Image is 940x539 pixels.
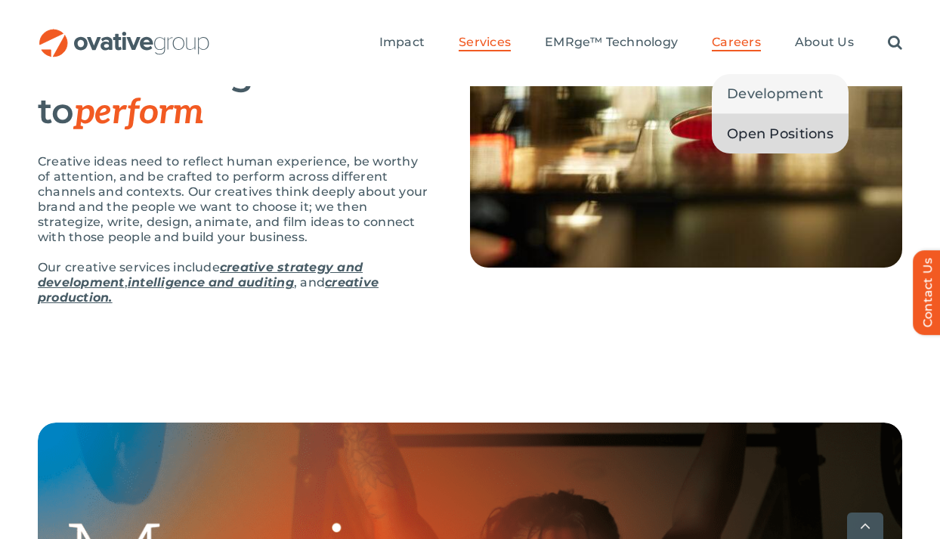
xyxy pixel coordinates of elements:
a: EMRge™ Technology [545,35,678,51]
p: Creative ideas need to reflect human experience, be worthy of attention, and be crafted to perfor... [38,154,432,245]
a: intelligence and auditing [128,275,294,290]
a: Search [888,35,902,51]
span: Open Positions [727,123,833,144]
a: Impact [379,35,425,51]
a: creative production. [38,275,379,305]
span: Careers [712,35,761,50]
em: perform [74,91,204,134]
p: Our creative services include , , and [38,260,432,305]
span: Services [459,35,511,50]
span: EMRge™ Technology [545,35,678,50]
a: OG_Full_horizontal_RGB [38,27,211,42]
span: About Us [795,35,854,50]
a: Development [712,74,849,113]
nav: Menu [379,19,902,67]
span: Development [727,83,823,104]
a: Careers [712,35,761,51]
a: creative strategy and development [38,260,363,290]
a: About Us [795,35,854,51]
span: Impact [379,35,425,50]
a: Open Positions [712,114,849,153]
h2: Meaningful ideas with media designed to [38,17,432,132]
a: Services [459,35,511,51]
